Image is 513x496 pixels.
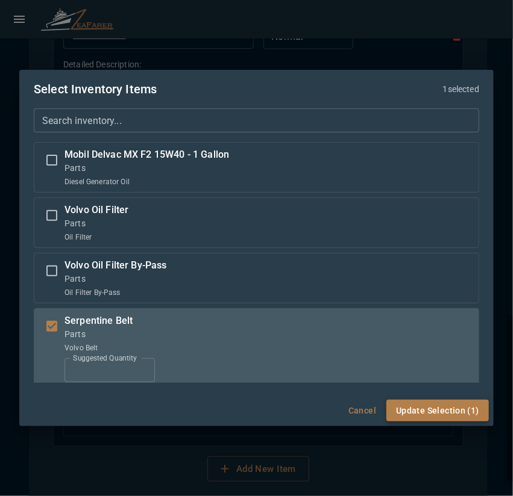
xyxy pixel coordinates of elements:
p: Volvo Oil Filter By-Pass [65,258,167,273]
p: Volvo Belt [65,343,155,353]
h6: Select Inventory Items [34,79,157,99]
p: Parts [65,328,155,340]
button: Cancel [343,400,382,422]
body: Rich Text Area. Press ALT-0 for help. [10,10,378,22]
div: Diesel Generator Oil [65,176,229,187]
p: Parts [65,217,128,229]
p: Mobil Delvac MX F2 15W40 - 1 Gallon [65,147,229,162]
div: Oil Filter [65,232,128,243]
p: Parts [65,273,167,285]
button: Update Selection (1) [386,400,489,422]
p: 1 selected [443,83,479,95]
label: Suggested Quantity [73,353,137,363]
p: Parts [65,162,229,174]
input: Serpentine BeltPartsVolvo BeltSuggested Quantity [65,358,155,382]
p: Volvo Oil Filter [65,203,128,217]
p: Serpentine Belt [65,314,155,328]
p: Oil Filter By-Pass [65,287,167,298]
